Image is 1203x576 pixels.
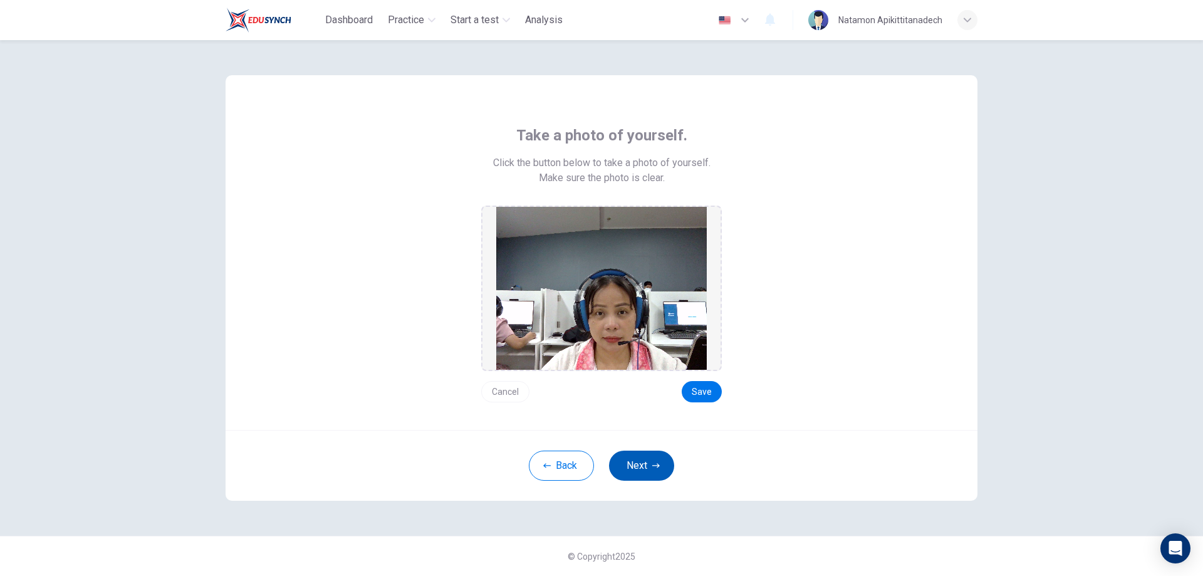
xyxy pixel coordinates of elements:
[525,13,563,28] span: Analysis
[516,125,687,145] span: Take a photo of yourself.
[520,9,568,31] button: Analysis
[493,155,711,170] span: Click the button below to take a photo of yourself.
[568,552,635,562] span: © Copyright 2025
[450,13,499,28] span: Start a test
[496,207,707,370] img: preview screemshot
[682,381,722,402] button: Save
[838,13,942,28] div: Natamon Apikittitanadech
[325,13,373,28] span: Dashboard
[226,8,320,33] a: Train Test logo
[717,16,732,25] img: en
[320,9,378,31] button: Dashboard
[481,381,529,402] button: Cancel
[388,13,424,28] span: Practice
[529,451,594,481] button: Back
[383,9,440,31] button: Practice
[609,451,674,481] button: Next
[808,10,828,30] img: Profile picture
[445,9,515,31] button: Start a test
[1160,533,1190,563] div: Open Intercom Messenger
[539,170,665,186] span: Make sure the photo is clear.
[226,8,291,33] img: Train Test logo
